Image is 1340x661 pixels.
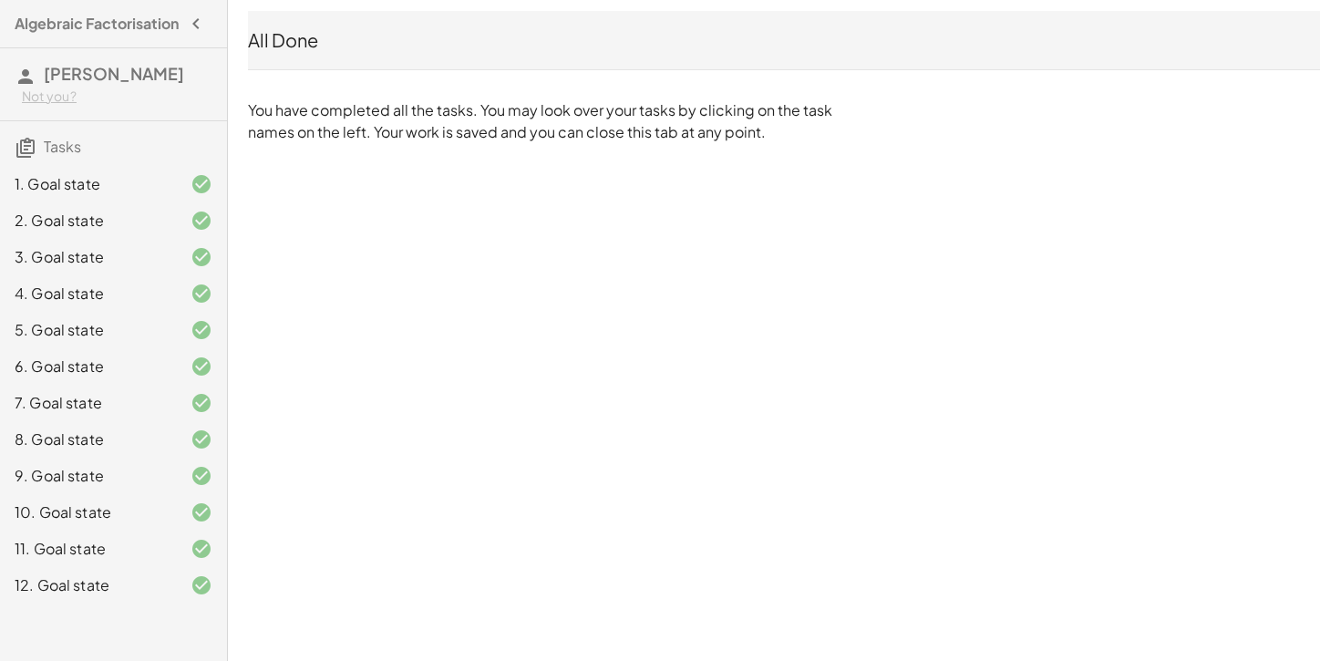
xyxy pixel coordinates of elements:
div: 10. Goal state [15,501,161,523]
div: 4. Goal state [15,283,161,305]
i: Task finished and correct. [191,283,212,305]
i: Task finished and correct. [191,429,212,450]
div: 5. Goal state [15,319,161,341]
i: Task finished and correct. [191,574,212,596]
div: 8. Goal state [15,429,161,450]
i: Task finished and correct. [191,356,212,377]
i: Task finished and correct. [191,210,212,232]
div: 12. Goal state [15,574,161,596]
div: 1. Goal state [15,173,161,195]
i: Task finished and correct. [191,173,212,195]
i: Task finished and correct. [191,392,212,414]
div: Not you? [22,88,212,106]
h4: Algebraic Factorisation [15,13,179,35]
p: You have completed all the tasks. You may look over your tasks by clicking on the task names on t... [248,99,840,143]
i: Task finished and correct. [191,319,212,341]
span: [PERSON_NAME] [44,63,184,84]
div: 3. Goal state [15,246,161,268]
i: Task finished and correct. [191,246,212,268]
div: 2. Goal state [15,210,161,232]
div: 11. Goal state [15,538,161,560]
div: 7. Goal state [15,392,161,414]
i: Task finished and correct. [191,501,212,523]
div: 9. Goal state [15,465,161,487]
span: Tasks [44,137,81,156]
div: All Done [248,27,1320,53]
i: Task finished and correct. [191,465,212,487]
i: Task finished and correct. [191,538,212,560]
div: 6. Goal state [15,356,161,377]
